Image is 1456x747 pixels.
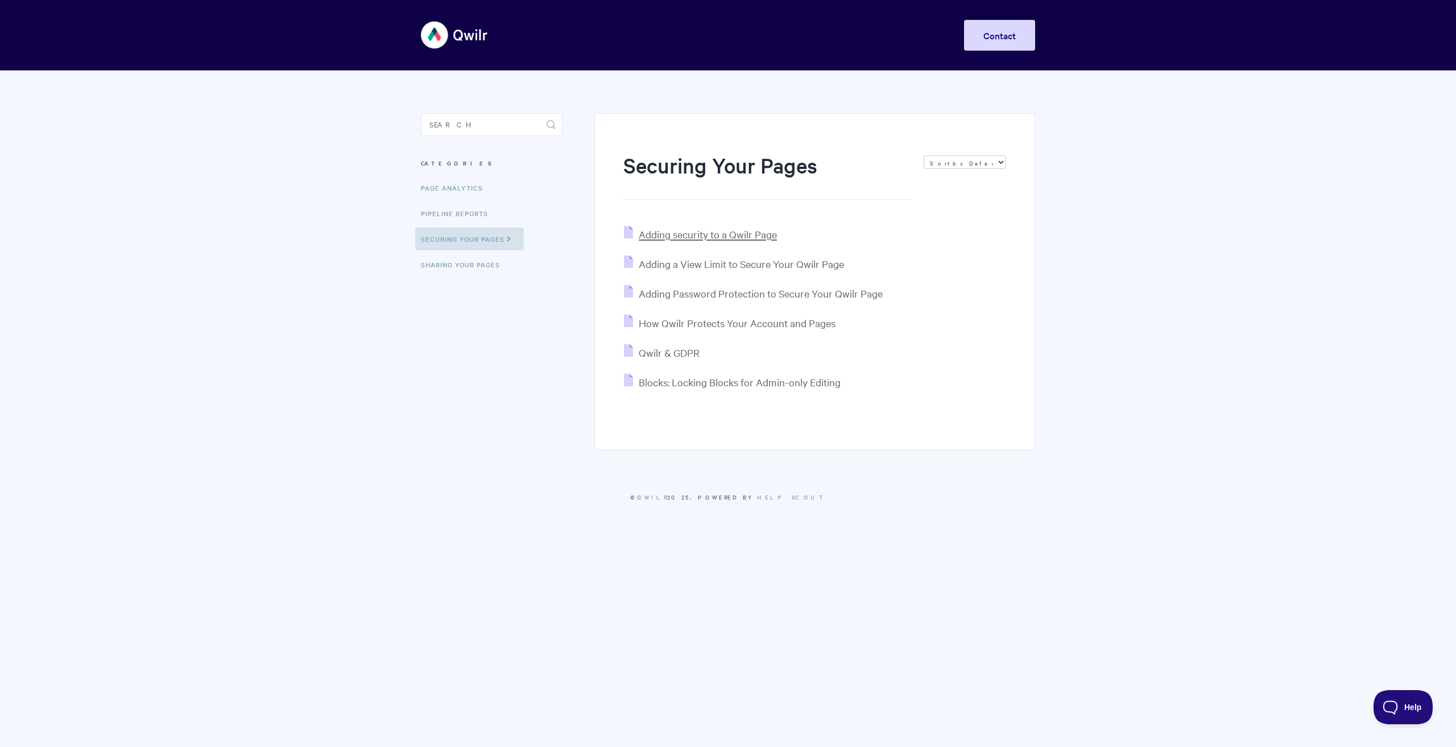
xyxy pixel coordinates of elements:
a: How Qwilr Protects Your Account and Pages [624,316,835,329]
a: Contact [964,20,1035,51]
a: Securing Your Pages [415,228,524,250]
span: Adding Password Protection to Secure Your Qwilr Page [639,287,883,300]
a: Help Scout [757,493,826,501]
a: Sharing Your Pages [421,253,508,276]
span: Powered by [698,493,826,501]
h1: Securing Your Pages [623,151,912,200]
input: Search [421,113,562,136]
a: Blocks: Locking Blocks for Admin-only Editing [624,375,841,389]
a: Adding a View Limit to Secure Your Qwilr Page [624,257,844,270]
a: Adding Password Protection to Secure Your Qwilr Page [624,287,883,300]
span: How Qwilr Protects Your Account and Pages [639,316,835,329]
p: © 2025. [421,492,1035,502]
span: Qwilr & GDPR [639,346,700,359]
a: Qwilr & GDPR [624,346,700,359]
span: Adding a View Limit to Secure Your Qwilr Page [639,257,844,270]
span: Adding security to a Qwilr Page [639,228,777,241]
h3: Categories [421,153,562,174]
img: Qwilr Help Center [421,14,489,56]
a: Pipeline reports [421,202,497,225]
a: Adding security to a Qwilr Page [624,228,777,241]
iframe: Toggle Customer Support [1374,690,1433,724]
select: Page reloads on selection [924,155,1006,169]
span: Blocks: Locking Blocks for Admin-only Editing [639,375,841,389]
a: Qwilr [637,493,667,501]
a: Page Analytics [421,176,491,199]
